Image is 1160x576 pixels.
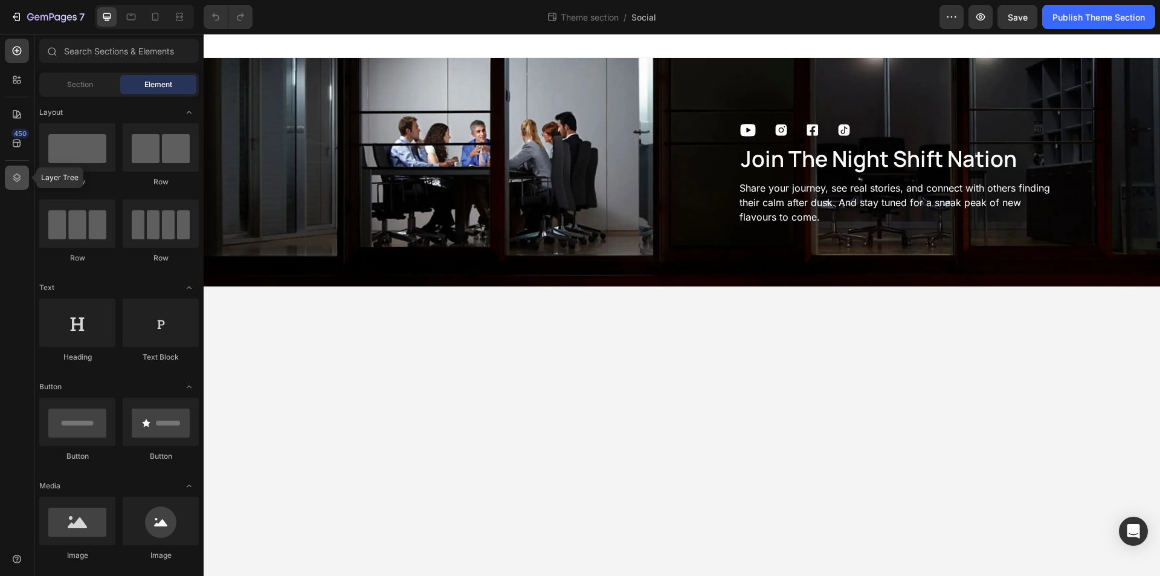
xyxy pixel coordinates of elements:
div: Row [39,176,115,187]
div: Publish Theme Section [1052,11,1145,24]
button: 7 [5,5,90,29]
p: Share your journey, see real stories, and connect with others finding their calm after dusk. And ... [536,147,848,190]
span: Save [1008,12,1028,22]
span: Toggle open [179,377,199,396]
div: Button [39,451,115,462]
span: Toggle open [179,103,199,122]
div: Text Block [123,352,199,363]
span: Layout [39,107,63,118]
button: Publish Theme Section [1042,5,1155,29]
span: Section [67,79,93,90]
span: Social [631,11,656,24]
div: 450 [11,129,29,138]
input: Search Sections & Elements [39,39,199,63]
span: Element [144,79,172,90]
div: Image [39,550,115,561]
div: Row [39,253,115,264]
iframe: Design area [204,34,1160,576]
span: / [623,11,627,24]
span: Media [39,481,60,491]
div: Row [123,176,199,187]
span: Toggle open [179,278,199,297]
span: Toggle open [179,476,199,496]
div: Button [123,451,199,462]
span: Text [39,282,54,293]
div: Undo/Redo [204,5,253,29]
p: 7 [79,10,85,24]
div: Heading [39,352,115,363]
div: Row [123,253,199,264]
div: Open Intercom Messenger [1119,517,1148,546]
button: Save [997,5,1037,29]
span: Button [39,381,62,392]
span: Theme section [558,11,621,24]
h2: join the night shift nation [536,111,865,139]
div: Image [123,550,199,561]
